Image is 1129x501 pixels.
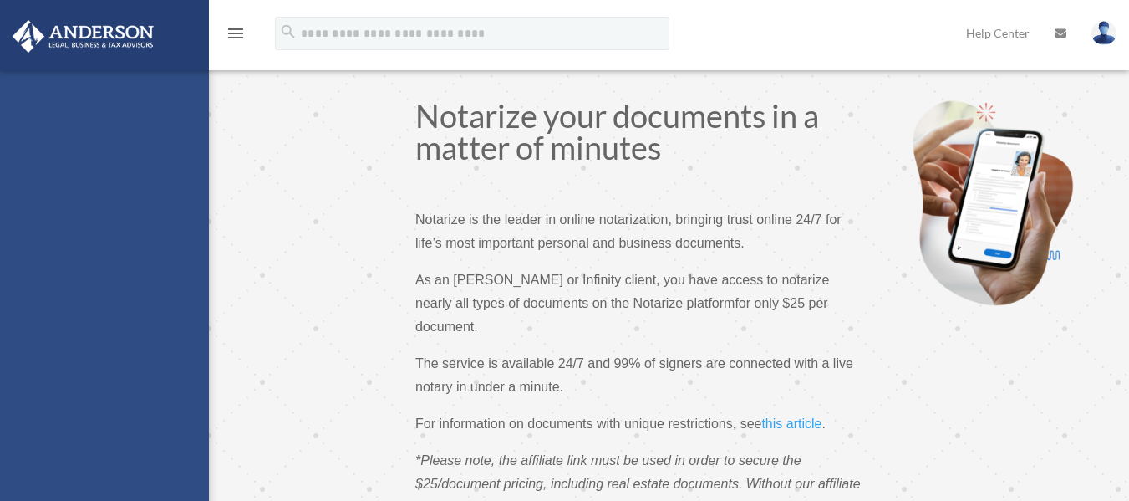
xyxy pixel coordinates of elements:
span: for only $25 per document. [415,296,828,334]
span: For information on documents with unique restrictions, see [415,417,761,431]
span: . [821,417,825,431]
i: menu [226,23,246,43]
span: Notarize is the leader in online notarization, bringing trust online 24/7 for life’s most importa... [415,212,842,250]
h1: Notarize your documents in a matter of minutes [415,100,862,171]
img: User Pic [1091,21,1116,45]
i: search [279,23,298,41]
span: As an [PERSON_NAME] or Infinity client, you have access to notarize nearly all types of documents... [415,273,829,310]
img: Anderson Advisors Platinum Portal [8,20,159,53]
a: menu [226,29,246,43]
img: Notarize-hero [908,100,1078,306]
span: The service is available 24/7 and 99% of signers are connected with a live notary in under a minute. [415,356,853,394]
a: this article [761,417,821,439]
span: this article [761,417,821,431]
